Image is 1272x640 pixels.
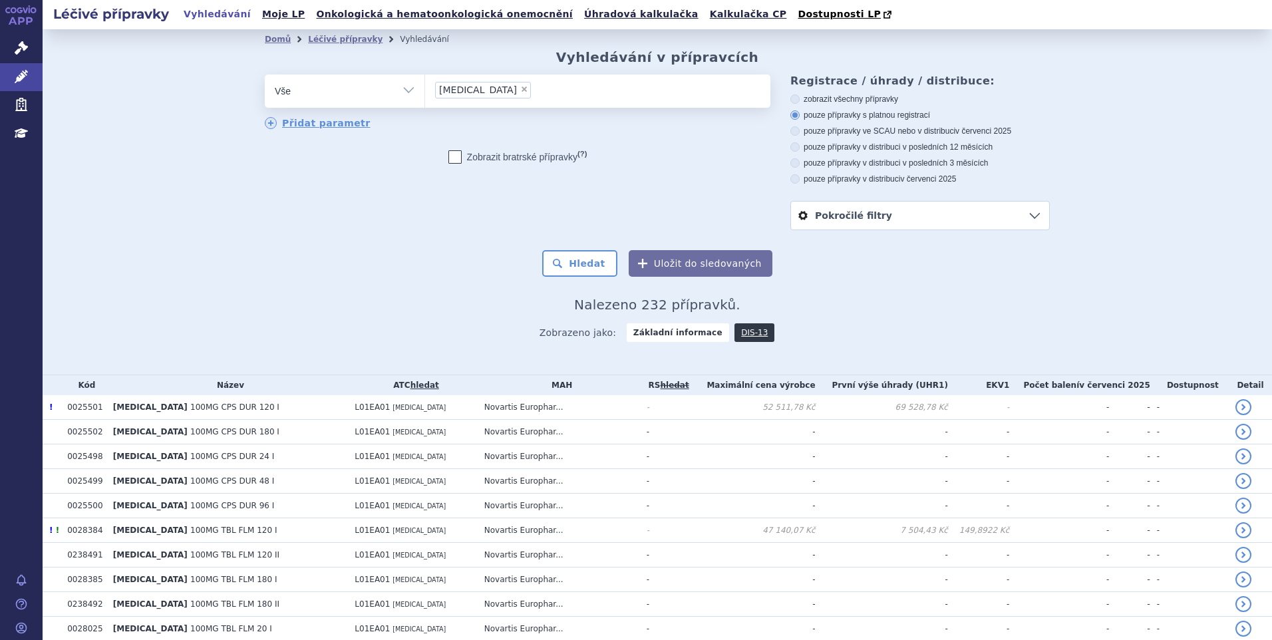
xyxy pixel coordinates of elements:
[948,444,1009,469] td: -
[640,567,691,592] td: -
[190,575,277,584] span: 100MG TBL FLM 180 I
[790,110,1050,120] label: pouze přípravky s platnou registrací
[640,420,691,444] td: -
[1109,518,1150,543] td: -
[113,599,188,609] span: [MEDICAL_DATA]
[400,29,466,49] li: Vyhledávání
[816,444,948,469] td: -
[265,35,291,44] a: Domů
[1150,494,1229,518] td: -
[265,117,371,129] a: Přidat parametr
[790,174,1050,184] label: pouze přípravky v distribuci
[1109,494,1150,518] td: -
[190,476,274,486] span: 100MG CPS DUR 48 I
[535,81,542,98] input: [MEDICAL_DATA]
[790,94,1050,104] label: zobrazit všechny přípravky
[1150,518,1229,543] td: -
[691,567,816,592] td: -
[190,526,277,535] span: 100MG TBL FLM 120 I
[1150,395,1229,420] td: -
[691,444,816,469] td: -
[393,576,446,583] span: [MEDICAL_DATA]
[1009,420,1109,444] td: -
[190,599,279,609] span: 100MG TBL FLM 180 II
[1009,494,1109,518] td: -
[816,592,948,617] td: -
[439,85,517,94] span: [MEDICAL_DATA]
[640,375,691,395] th: RS
[794,5,898,24] a: Dostupnosti LP
[113,575,188,584] span: [MEDICAL_DATA]
[1235,399,1251,415] a: detail
[948,375,1009,395] th: EKV1
[478,469,640,494] td: Novartis Europhar...
[348,375,477,395] th: ATC
[816,567,948,592] td: -
[478,494,640,518] td: Novartis Europhar...
[734,323,774,342] a: DIS-13
[49,402,53,412] span: Poslední data tohoto produktu jsou ze SCAU platného k 01.02.2012.
[113,624,188,633] span: [MEDICAL_DATA]
[542,250,617,277] button: Hledat
[691,420,816,444] td: -
[61,444,106,469] td: 0025498
[448,150,587,164] label: Zobrazit bratrské přípravky
[478,518,640,543] td: Novartis Europhar...
[640,395,691,420] td: -
[574,297,740,313] span: Nalezeno 232 přípravků.
[577,150,587,158] abbr: (?)
[629,250,772,277] button: Uložit do sledovaných
[1150,375,1229,395] th: Dostupnost
[1235,448,1251,464] a: detail
[61,518,106,543] td: 0028384
[43,5,180,23] h2: Léčivé přípravky
[1009,543,1109,567] td: -
[640,444,691,469] td: -
[258,5,309,23] a: Moje LP
[556,49,759,65] h2: Vyhledávání v přípravcích
[190,452,274,461] span: 100MG CPS DUR 24 I
[1009,518,1109,543] td: -
[113,452,188,461] span: [MEDICAL_DATA]
[56,526,59,535] span: Tento přípravek má více úhrad.
[1150,444,1229,469] td: -
[691,375,816,395] th: Maximální cena výrobce
[180,5,255,23] a: Vyhledávání
[478,395,640,420] td: Novartis Europhar...
[478,444,640,469] td: Novartis Europhar...
[61,567,106,592] td: 0028385
[1235,596,1251,612] a: detail
[948,543,1009,567] td: -
[816,543,948,567] td: -
[1009,444,1109,469] td: -
[1235,571,1251,587] a: detail
[540,323,617,342] span: Zobrazeno jako:
[478,592,640,617] td: Novartis Europhar...
[355,402,390,412] span: L01EA01
[948,518,1009,543] td: 149,8922 Kč
[355,427,390,436] span: L01EA01
[1150,592,1229,617] td: -
[790,75,1050,87] h3: Registrace / úhrady / distribuce:
[640,543,691,567] td: -
[393,478,446,485] span: [MEDICAL_DATA]
[816,420,948,444] td: -
[355,624,390,633] span: L01EA01
[691,494,816,518] td: -
[520,85,528,93] span: ×
[790,142,1050,152] label: pouze přípravky v distribuci v posledních 12 měsících
[660,381,689,390] del: hledat
[61,395,106,420] td: 0025501
[393,502,446,510] span: [MEDICAL_DATA]
[816,469,948,494] td: -
[393,404,446,411] span: [MEDICAL_DATA]
[1150,567,1229,592] td: -
[61,592,106,617] td: 0238492
[355,575,390,584] span: L01EA01
[190,402,279,412] span: 100MG CPS DUR 120 I
[355,501,390,510] span: L01EA01
[478,567,640,592] td: Novartis Europhar...
[1235,424,1251,440] a: detail
[1235,498,1251,514] a: detail
[816,375,948,395] th: První výše úhrady (UHR1)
